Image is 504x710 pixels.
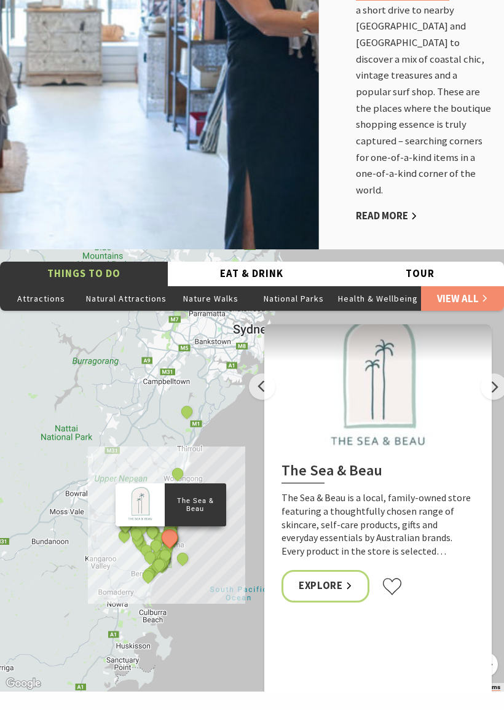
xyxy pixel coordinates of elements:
button: Click to favourite The Sea & Beau [382,577,403,596]
a: Explore [282,570,369,603]
button: See detail about Seven Mile Beach National Park [140,568,156,583]
button: National Parks [253,286,336,311]
img: Google [3,676,44,692]
button: Tour [336,262,504,287]
button: See detail about Saddleback Mountain Lookout, Kiama [148,537,164,553]
button: Previous [249,373,275,400]
button: See detail about Miss Zoe's School of Dance [170,466,186,482]
button: See detail about The Sea & Beau [159,526,181,548]
button: See detail about Grand Pacific Drive - Sydney to Wollongong and Beyond [179,404,195,419]
button: See detail about Budderoo National Park [116,528,132,544]
button: See detail about Jamberoo lookout [128,526,144,542]
button: Natural Attractions [83,286,170,311]
button: See detail about Cooks Nose Walking Track [130,531,146,547]
button: See detail about Carrington Falls, Budderoo National Park [117,517,133,533]
button: See detail about Jamberoo Golf Club [144,523,160,539]
button: See detail about Pottery at Old Toolijooa School [175,550,191,566]
button: See detail about Werri Beach and Point, Gerringong [157,547,173,563]
p: The Sea & Beau is a local, family-owned store featuring a thoughtfully chosen range of skincare, ... [282,491,474,558]
a: Click to see this area on Google Maps [3,676,44,692]
h2: The Sea & Beau [282,462,474,484]
button: Nature Walks [170,286,253,311]
a: View All [421,286,504,311]
a: Read More [356,209,417,223]
button: Health & Wellbeing [335,286,421,311]
button: See detail about Granties Maze and Fun Park [142,548,158,564]
p: The Sea & Beau [165,495,226,515]
button: See detail about Surf Camp Australia [151,556,167,572]
button: Eat & Drink [168,262,336,287]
